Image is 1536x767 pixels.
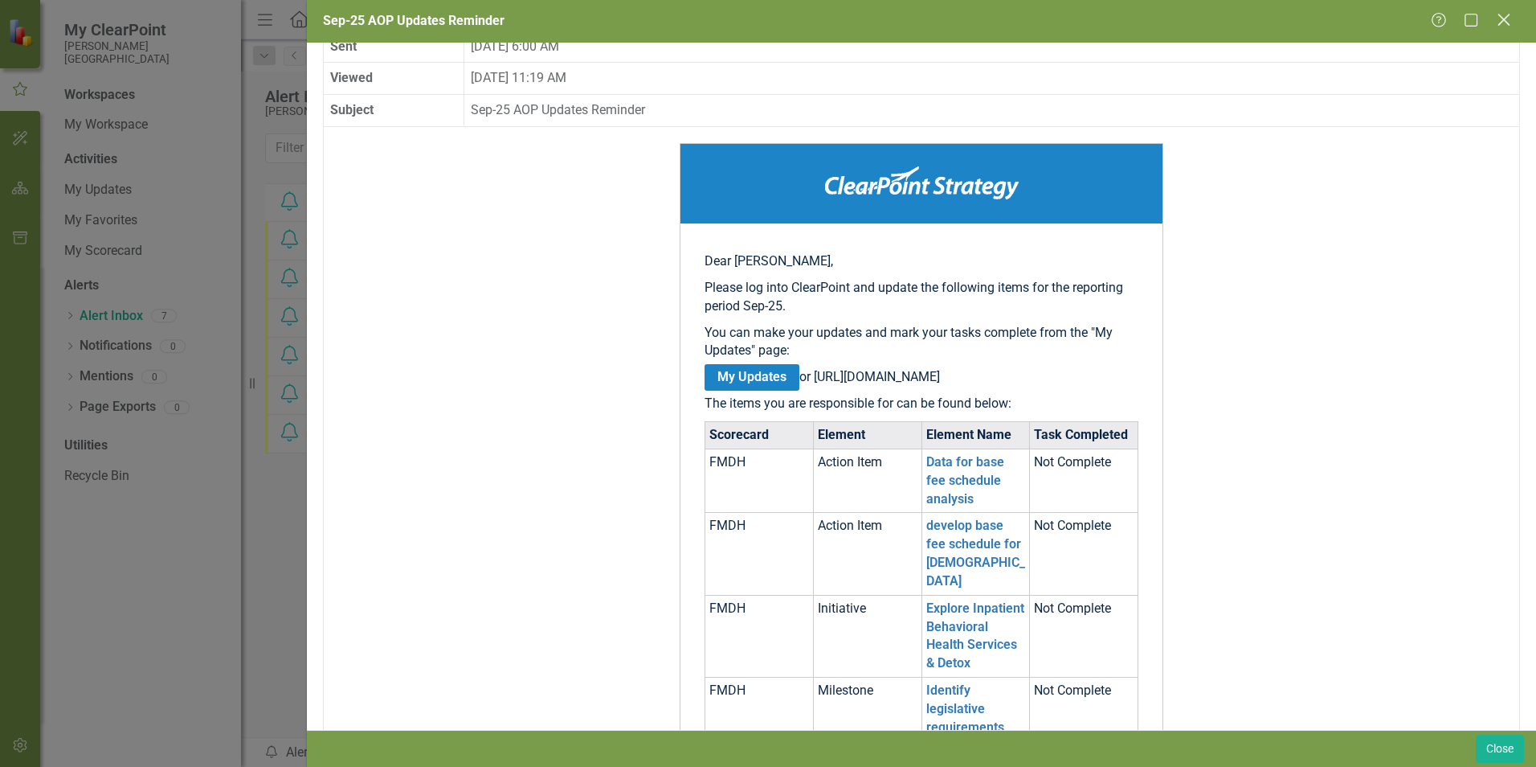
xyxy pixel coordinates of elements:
td: FMDH [705,595,814,677]
a: develop base fee schedule for [DEMOGRAPHIC_DATA] [926,518,1025,589]
td: Initiative [813,595,921,677]
td: Not Complete [1030,449,1138,513]
td: Action Item [813,449,921,513]
button: Close [1476,735,1524,763]
img: ClearPoint Strategy [825,166,1019,199]
a: Identify legislative requirements [926,683,1004,735]
p: or [URL][DOMAIN_NAME] [705,368,1138,387]
td: Sep-25 AOP Updates Reminder [464,95,1519,127]
th: Element Name [921,421,1030,449]
td: Not Complete [1030,678,1138,742]
th: Sent [324,31,464,63]
a: Data for base fee schedule analysis [926,454,1004,507]
th: Viewed [324,63,464,95]
th: Element [813,421,921,449]
p: Please log into ClearPoint and update the following items for the reporting period Sep-25. [705,279,1138,316]
a: My Updates [705,364,799,391]
td: FMDH [705,513,814,595]
td: Not Complete [1030,595,1138,677]
th: Subject [324,95,464,127]
td: [DATE] 11:19 AM [464,63,1519,95]
td: FMDH [705,449,814,513]
td: Action Item [813,513,921,595]
a: Explore Inpatient Behavioral Health Services & Detox [926,601,1024,671]
p: Dear [PERSON_NAME], [705,252,1138,271]
th: Scorecard [705,421,814,449]
p: You can make your updates and mark your tasks complete from the "My Updates" page: [705,324,1138,361]
td: FMDH [705,678,814,742]
th: Task Completed [1030,421,1138,449]
span: Sep-25 AOP Updates Reminder [323,13,505,28]
td: Milestone [813,678,921,742]
td: Not Complete [1030,513,1138,595]
td: [DATE] 6:00 AM [464,31,1519,63]
p: The items you are responsible for can be found below: [705,395,1138,413]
